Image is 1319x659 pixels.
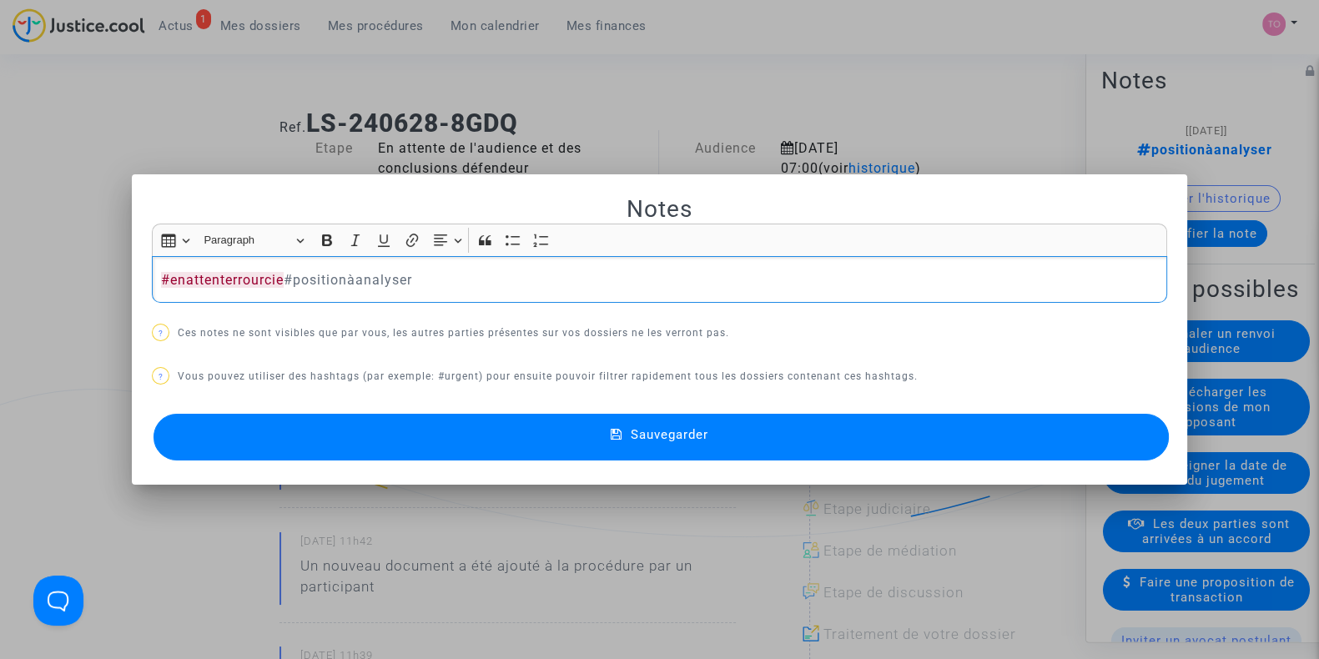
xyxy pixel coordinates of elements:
h2: Notes [152,194,1167,224]
p: Ces notes ne sont visibles que par vous, les autres parties présentes sur vos dossiers ne les ver... [152,323,1167,344]
p: Vous pouvez utiliser des hashtags (par exemple: #urgent) pour ensuite pouvoir filtrer rapidement ... [152,366,1167,387]
div: Editor toolbar [152,224,1167,256]
span: #enattenterrourcie [161,272,284,288]
span: ? [159,372,164,381]
span: ? [159,329,164,338]
p: #positionàanalyser [161,269,1159,290]
button: Sauvegarder [154,414,1169,460]
iframe: Help Scout Beacon - Open [33,576,83,626]
button: Paragraph [197,228,312,254]
div: Rich Text Editor, main [152,256,1167,303]
span: Paragraph [204,230,290,250]
span: Sauvegarder [631,427,708,442]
